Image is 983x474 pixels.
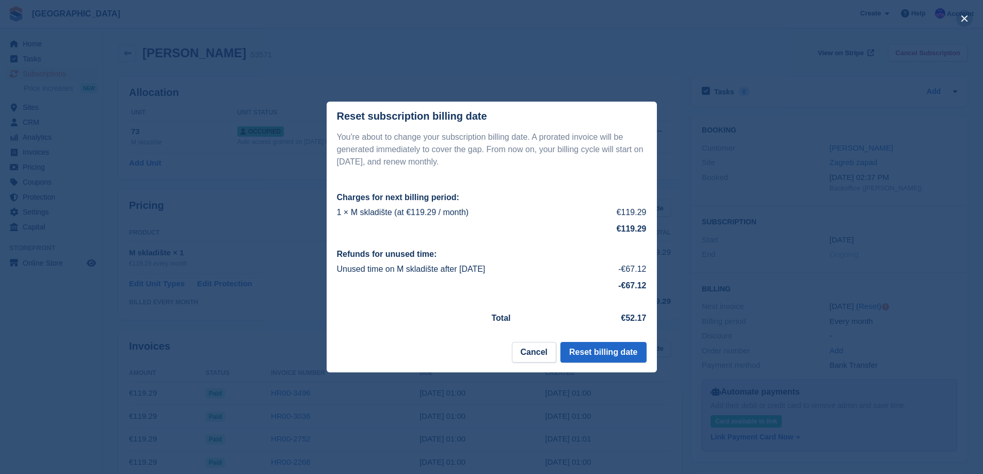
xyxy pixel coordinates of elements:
p: You're about to change your subscription billing date. A prorated invoice will be generated immed... [337,131,647,168]
h2: Charges for next billing period: [337,193,647,202]
div: Reset subscription billing date [337,110,487,122]
strong: €52.17 [621,314,647,322]
button: Reset billing date [560,342,646,363]
button: Cancel [512,342,556,363]
td: -€67.12 [597,261,646,277]
strong: €119.29 [617,224,647,233]
strong: -€67.12 [618,281,646,290]
td: Unused time on M skladište after [DATE] [337,261,598,277]
td: 1 × M skladište (at €119.29 / month) [337,204,589,221]
td: €119.29 [589,204,647,221]
h2: Refunds for unused time: [337,250,647,259]
strong: Total [492,314,511,322]
button: close [956,10,973,27]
